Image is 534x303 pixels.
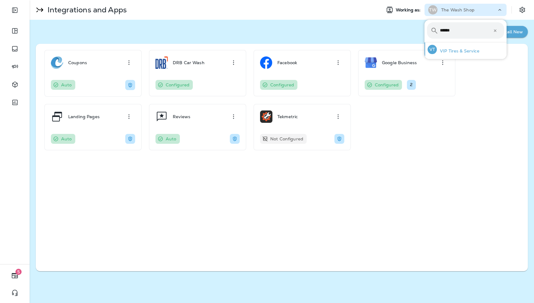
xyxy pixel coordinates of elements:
div: Install New [499,28,523,36]
div: This integration was automatically configured. It may be ready for use or may require additional ... [51,80,75,90]
img: DRB Car Wash [155,56,168,69]
div: VT [428,45,437,54]
p: DRB Car Wash [173,60,205,65]
p: Configured [375,82,399,87]
div: This integration is only shown for super users only [230,134,240,144]
div: This integration is only shown for super users only [125,80,135,90]
p: VIP Tires & Service [437,48,479,53]
p: Google Business [382,60,417,65]
div: TW [428,5,437,15]
p: Auto [166,136,176,141]
div: This integration was automatically configured. It may be ready for use or may require additional ... [51,134,75,144]
p: Coupons [68,60,87,65]
div: You have configured this integration [365,80,402,90]
p: Landing Pages [68,114,100,119]
p: Configured [270,82,294,87]
p: The Wash Shop [441,7,474,12]
img: Coupons [51,56,63,69]
p: Facebook [277,60,297,65]
p: Auto [61,82,72,87]
button: Expand Sidebar [6,4,23,16]
div: You have configured this integration [155,80,193,90]
p: Integrations and Apps [45,5,127,15]
p: Not Configured [270,136,303,141]
span: Working as: [396,7,422,13]
div: This integration is only shown for super users only [125,134,135,144]
div: This integration was automatically configured. It may be ready for use or may require additional ... [155,134,180,144]
div: You have configured this integration [260,80,297,90]
img: Google Business [365,56,377,69]
button: Settings [517,4,528,15]
p: Tekmetric [277,114,298,119]
button: 5 [6,269,23,282]
img: Facebook [260,56,272,69]
p: Configured [166,82,189,87]
p: Auto [61,136,72,141]
div: You have not yet configured this integration. To use it, please click on it and fill out the requ... [260,134,307,144]
div: This integration is only shown for super users only [334,134,344,144]
button: VTVIP Tires & Service [424,42,507,56]
button: Install New [485,26,528,38]
span: 5 [15,269,22,275]
img: Reviews [155,110,168,123]
img: Landing Pages [51,110,63,123]
div: You have 2 credentials currently added [407,80,416,90]
img: Tekmetric [260,110,272,123]
p: Reviews [173,114,190,119]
